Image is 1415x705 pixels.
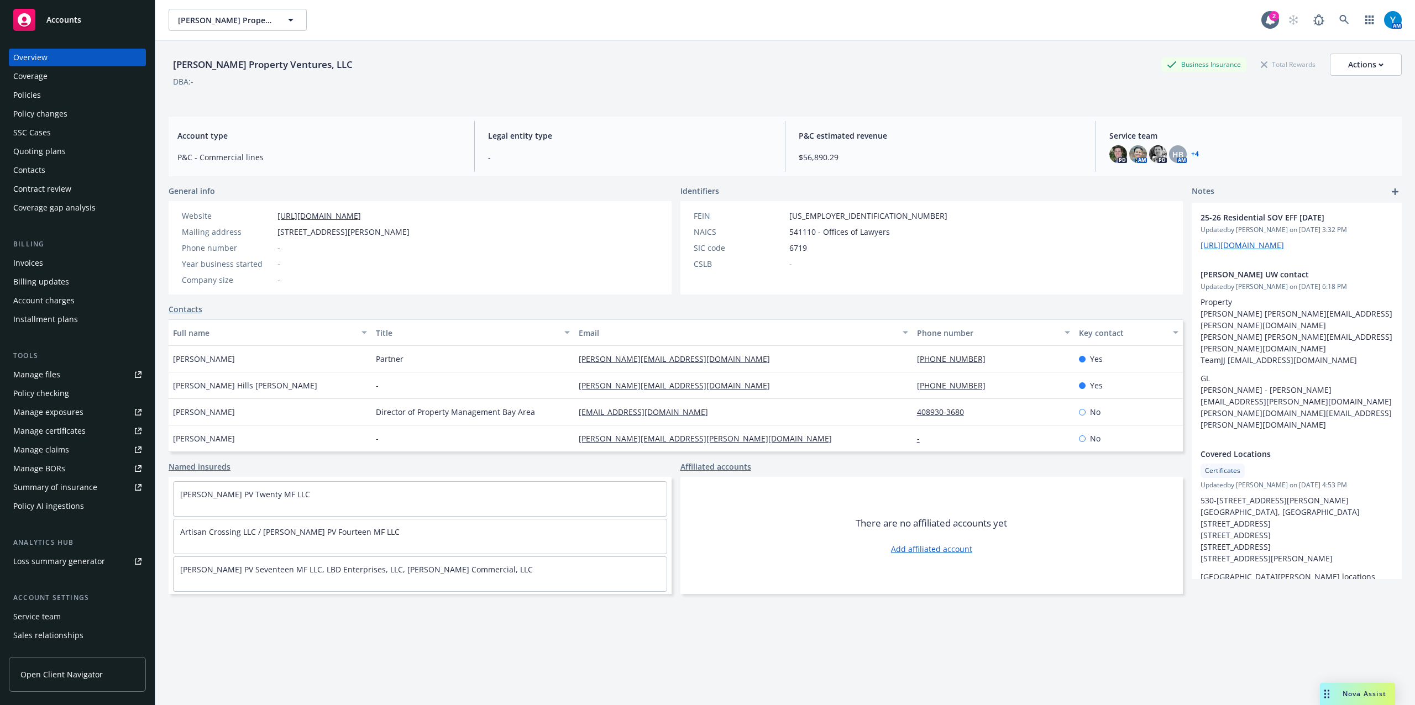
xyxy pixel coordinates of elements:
a: Contacts [169,303,202,315]
div: 2 [1269,11,1279,21]
a: [PERSON_NAME][EMAIL_ADDRESS][DOMAIN_NAME] [579,380,779,391]
div: Overview [13,49,48,66]
img: photo [1109,145,1127,163]
a: Search [1333,9,1355,31]
div: SSC Cases [13,124,51,141]
button: Email [574,319,913,346]
span: - [376,380,379,391]
button: Key contact [1075,319,1183,346]
div: Mailing address [182,226,273,238]
span: Partner [376,353,403,365]
div: Business Insurance [1161,57,1246,71]
div: Policy checking [13,385,69,402]
a: Contract review [9,180,146,198]
div: NAICS [694,226,785,238]
a: 408930-3680 [917,407,973,417]
div: Invoices [13,254,43,272]
span: [PERSON_NAME] Hills [PERSON_NAME] [173,380,317,391]
span: General info [169,185,215,197]
span: [PERSON_NAME] Property Ventures, LLC [178,14,274,26]
div: Installment plans [13,311,78,328]
span: Accounts [46,15,81,24]
div: Drag to move [1320,683,1334,705]
div: DBA: - [173,76,193,87]
button: Title [371,319,574,346]
a: Account charges [9,292,146,309]
a: +4 [1191,151,1199,157]
a: Manage files [9,366,146,383]
button: Actions [1330,54,1402,76]
span: Service team [1109,130,1393,141]
span: There are no affiliated accounts yet [856,517,1007,530]
button: Phone number [913,319,1075,346]
a: Quoting plans [9,143,146,160]
span: P&C estimated revenue [799,130,1082,141]
div: Billing updates [13,273,69,291]
div: Manage claims [13,441,69,459]
img: photo [1384,11,1402,29]
a: [URL][DOMAIN_NAME] [277,211,361,221]
a: Related accounts [9,645,146,663]
span: - [488,151,772,163]
div: Sales relationships [13,627,83,644]
a: add [1388,185,1402,198]
button: Full name [169,319,371,346]
span: Yes [1090,353,1103,365]
div: Summary of insurance [13,478,97,496]
a: SSC Cases [9,124,146,141]
span: - [376,433,379,444]
a: Billing updates [9,273,146,291]
div: Email [579,327,896,339]
span: Yes [1090,380,1103,391]
div: Tools [9,350,146,361]
div: Full name [173,327,355,339]
span: 25-26 Residential SOV EFF [DATE] [1201,212,1364,223]
div: Total Rewards [1255,57,1321,71]
a: [URL][DOMAIN_NAME] [1201,240,1284,250]
a: Summary of insurance [9,478,146,496]
button: Nova Assist [1320,683,1395,705]
a: Sales relationships [9,627,146,644]
div: Related accounts [13,645,77,663]
span: [PERSON_NAME] [173,406,235,418]
div: Policy AI ingestions [13,497,84,515]
span: - [789,258,792,270]
a: Coverage [9,67,146,85]
div: Account charges [13,292,75,309]
a: [EMAIL_ADDRESS][DOMAIN_NAME] [579,407,717,417]
a: Invoices [9,254,146,272]
div: Billing [9,239,146,250]
span: - [277,274,280,286]
div: CSLB [694,258,785,270]
span: Identifiers [680,185,719,197]
div: Year business started [182,258,273,270]
span: Updated by [PERSON_NAME] on [DATE] 4:53 PM [1201,480,1393,490]
span: $56,890.29 [799,151,1082,163]
a: [PERSON_NAME][EMAIL_ADDRESS][PERSON_NAME][DOMAIN_NAME] [579,433,841,444]
div: Company size [182,274,273,286]
span: P&C - Commercial lines [177,151,461,163]
a: Manage certificates [9,422,146,440]
div: Account settings [9,592,146,603]
div: Service team [13,608,61,625]
span: [PERSON_NAME] [173,433,235,444]
p: [GEOGRAPHIC_DATA][PERSON_NAME] locations have their own Configuration/Master [1201,571,1393,594]
a: Policies [9,86,146,104]
div: [PERSON_NAME] Property Ventures, LLC [169,57,357,72]
div: Quoting plans [13,143,66,160]
a: Switch app [1359,9,1381,31]
div: 25-26 Residential SOV EFF [DATE]Updatedby [PERSON_NAME] on [DATE] 3:32 PM[URL][DOMAIN_NAME] [1192,203,1402,260]
span: [STREET_ADDRESS][PERSON_NAME] [277,226,410,238]
a: [PERSON_NAME] PV Twenty MF LLC [180,489,310,499]
span: Updated by [PERSON_NAME] on [DATE] 3:32 PM [1201,225,1393,235]
span: [US_EMPLOYER_IDENTIFICATION_NUMBER] [789,210,947,222]
a: Policy checking [9,385,146,402]
a: Manage claims [9,441,146,459]
div: Covered LocationsCertificatesUpdatedby [PERSON_NAME] on [DATE] 4:53 PM530-[STREET_ADDRESS][PERSON... [1192,439,1402,603]
a: Add affiliated account [891,543,972,555]
div: SIC code [694,242,785,254]
span: Open Client Navigator [20,669,103,680]
span: Director of Property Management Bay Area [376,406,535,418]
a: Artisan Crossing LLC / [PERSON_NAME] PV Fourteen MF LLC [180,527,400,537]
span: - [277,242,280,254]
